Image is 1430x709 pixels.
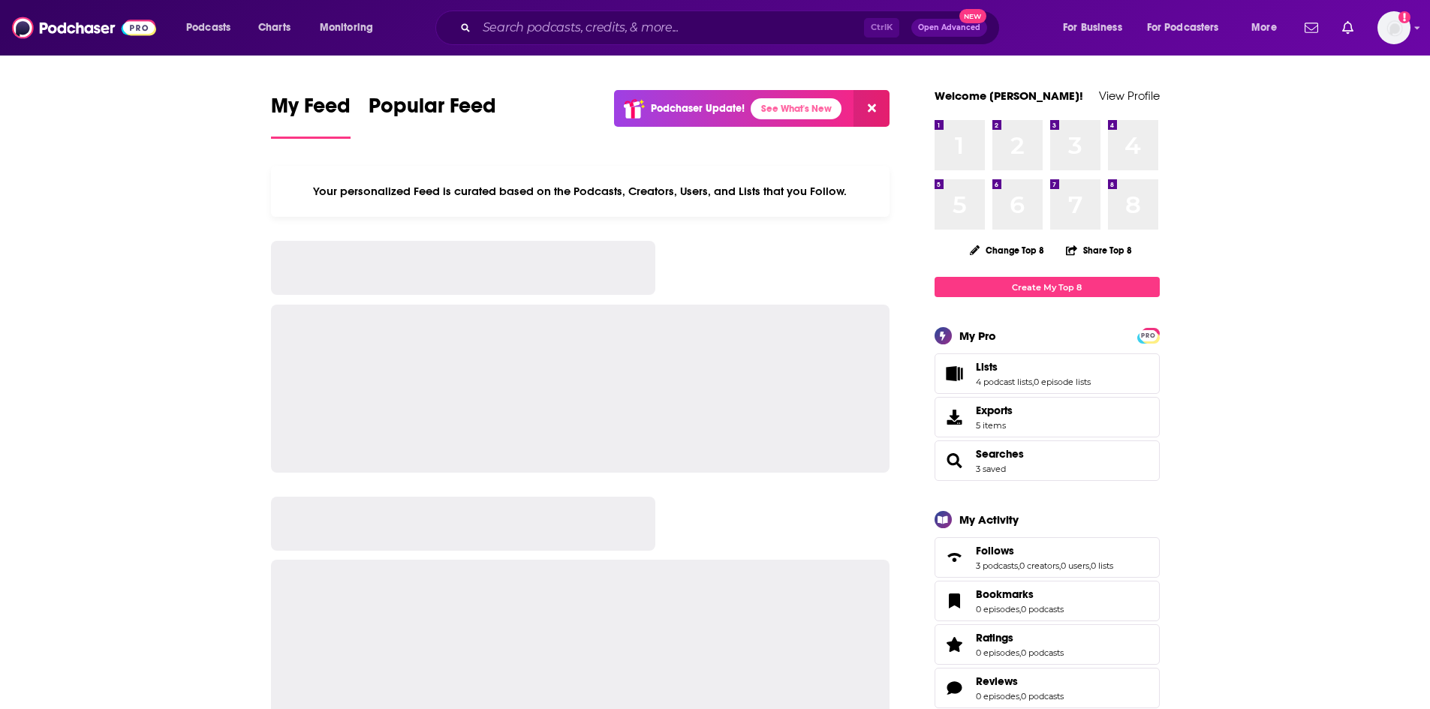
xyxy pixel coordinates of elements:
[959,9,986,23] span: New
[976,587,1034,601] span: Bookmarks
[369,93,496,128] span: Popular Feed
[1052,16,1141,40] button: open menu
[935,397,1160,437] a: Exports
[976,360,998,374] span: Lists
[940,677,970,698] a: Reviews
[935,353,1160,394] span: Lists
[186,17,230,38] span: Podcasts
[935,440,1160,481] span: Searches
[1021,604,1064,614] a: 0 podcasts
[1021,691,1064,701] a: 0 podcasts
[1021,647,1064,658] a: 0 podcasts
[961,241,1054,260] button: Change Top 8
[1059,560,1061,571] span: ,
[940,450,970,471] a: Searches
[271,93,351,139] a: My Feed
[940,363,970,384] a: Lists
[1299,15,1324,41] a: Show notifications dropdown
[271,93,351,128] span: My Feed
[12,14,156,42] img: Podchaser - Follow, Share and Rate Podcasts
[258,17,291,38] span: Charts
[976,587,1064,601] a: Bookmarks
[751,98,841,119] a: See What's New
[477,16,864,40] input: Search podcasts, credits, & more...
[976,404,1013,417] span: Exports
[864,18,899,38] span: Ctrl K
[976,447,1024,461] a: Searches
[959,329,996,343] div: My Pro
[935,89,1083,103] a: Welcome [PERSON_NAME]!
[976,377,1032,387] a: 4 podcast lists
[1137,16,1241,40] button: open menu
[1034,377,1091,387] a: 0 episode lists
[1099,89,1160,103] a: View Profile
[935,624,1160,665] span: Ratings
[1139,329,1158,341] a: PRO
[1018,560,1019,571] span: ,
[976,691,1019,701] a: 0 episodes
[976,631,1013,644] span: Ratings
[940,590,970,611] a: Bookmarks
[935,668,1160,708] span: Reviews
[976,464,1006,474] a: 3 saved
[651,102,745,115] p: Podchaser Update!
[320,17,373,38] span: Monitoring
[1241,16,1296,40] button: open menu
[1032,377,1034,387] span: ,
[176,16,250,40] button: open menu
[959,512,1019,527] div: My Activity
[450,11,1014,45] div: Search podcasts, credits, & more...
[940,634,970,655] a: Ratings
[1019,691,1021,701] span: ,
[1091,560,1113,571] a: 0 lists
[1336,15,1359,41] a: Show notifications dropdown
[911,19,987,37] button: Open AdvancedNew
[935,537,1160,578] span: Follows
[1147,17,1219,38] span: For Podcasters
[271,166,890,217] div: Your personalized Feed is curated based on the Podcasts, Creators, Users, and Lists that you Follow.
[309,16,393,40] button: open menu
[976,544,1113,557] a: Follows
[976,420,1013,431] span: 5 items
[976,604,1019,614] a: 0 episodes
[935,277,1160,297] a: Create My Top 8
[1063,17,1122,38] span: For Business
[1065,236,1133,265] button: Share Top 8
[1398,11,1410,23] svg: Add a profile image
[1089,560,1091,571] span: ,
[1139,330,1158,341] span: PRO
[1019,560,1059,571] a: 0 creators
[976,544,1014,557] span: Follows
[1251,17,1277,38] span: More
[1019,647,1021,658] span: ,
[1377,11,1410,44] button: Show profile menu
[918,24,980,32] span: Open Advanced
[940,407,970,428] span: Exports
[940,547,970,568] a: Follows
[976,631,1064,644] a: Ratings
[1019,604,1021,614] span: ,
[1061,560,1089,571] a: 0 users
[976,360,1091,374] a: Lists
[976,560,1018,571] a: 3 podcasts
[1377,11,1410,44] span: Logged in as ElaineatWink
[369,93,496,139] a: Popular Feed
[1377,11,1410,44] img: User Profile
[976,674,1064,688] a: Reviews
[976,674,1018,688] span: Reviews
[976,647,1019,658] a: 0 episodes
[935,581,1160,621] span: Bookmarks
[248,16,300,40] a: Charts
